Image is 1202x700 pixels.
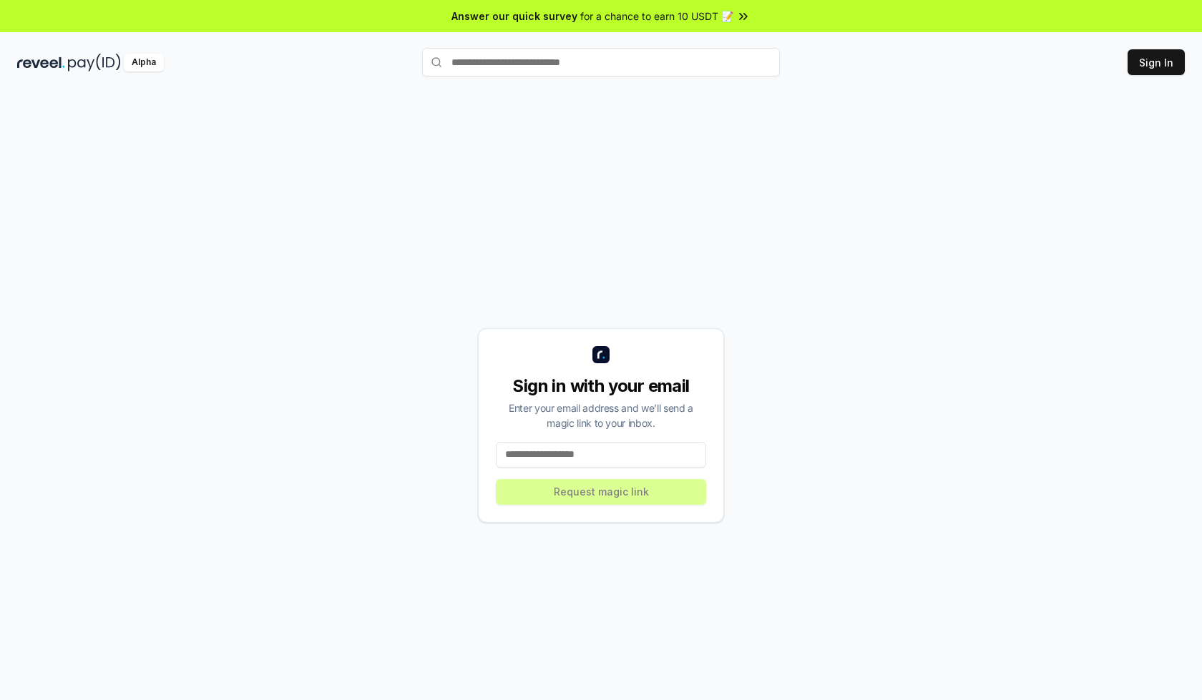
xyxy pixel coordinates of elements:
[580,9,733,24] span: for a chance to earn 10 USDT 📝
[451,9,577,24] span: Answer our quick survey
[592,346,610,363] img: logo_small
[17,54,65,72] img: reveel_dark
[124,54,164,72] div: Alpha
[496,375,706,398] div: Sign in with your email
[1128,49,1185,75] button: Sign In
[496,400,706,430] div: Enter your email address and we’ll send a magic link to your inbox.
[68,54,121,72] img: pay_id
